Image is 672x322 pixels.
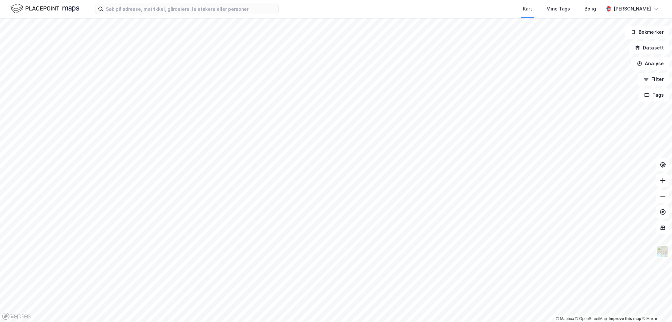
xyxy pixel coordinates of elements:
[614,5,651,13] div: [PERSON_NAME]
[625,26,669,39] button: Bokmerker
[523,5,532,13] div: Kart
[631,57,669,70] button: Analyse
[10,3,79,14] img: logo.f888ab2527a4732fd821a326f86c7f29.svg
[629,41,669,54] button: Datasett
[546,5,570,13] div: Mine Tags
[657,245,669,257] img: Z
[103,4,278,14] input: Søk på adresse, matrikkel, gårdeiere, leietakere eller personer
[639,88,669,102] button: Tags
[575,316,607,321] a: OpenStreetMap
[639,291,672,322] iframe: Chat Widget
[639,291,672,322] div: Kontrollprogram for chat
[609,316,641,321] a: Improve this map
[638,73,669,86] button: Filter
[584,5,596,13] div: Bolig
[556,316,574,321] a: Mapbox
[2,313,31,320] a: Mapbox homepage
